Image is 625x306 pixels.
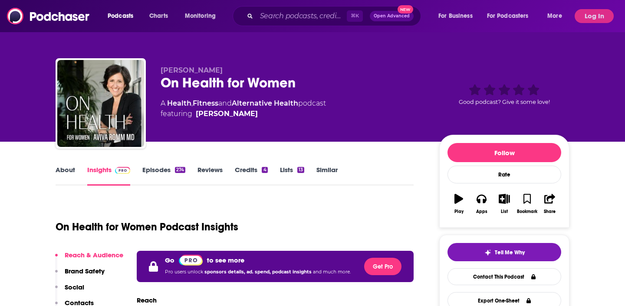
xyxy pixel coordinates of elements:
[144,9,173,23] a: Charts
[65,267,105,275] p: Brand Safety
[115,167,130,174] img: Podchaser Pro
[447,188,470,220] button: Play
[517,209,537,214] div: Bookmark
[262,167,267,173] div: 4
[241,6,429,26] div: Search podcasts, credits, & more...
[516,188,538,220] button: Bookmark
[235,166,267,186] a: Credits4
[191,99,193,107] span: ,
[398,5,413,13] span: New
[487,10,529,22] span: For Podcasters
[454,209,464,214] div: Play
[102,9,145,23] button: open menu
[501,209,508,214] div: List
[374,14,410,18] span: Open Advanced
[280,166,304,186] a: Lists13
[196,109,258,119] a: [PERSON_NAME]
[161,98,326,119] div: A podcast
[7,8,90,24] img: Podchaser - Follow, Share and Rate Podcasts
[476,209,487,214] div: Apps
[65,283,84,291] p: Social
[364,258,401,275] button: Get Pro
[56,166,75,186] a: About
[55,251,123,267] button: Reach & Audience
[218,99,232,107] span: and
[179,255,203,266] img: Podchaser Pro
[447,268,561,285] a: Contact This Podcast
[165,266,351,279] p: Pro users unlock and much more.
[197,166,223,186] a: Reviews
[459,99,550,105] span: Good podcast? Give it some love!
[493,188,516,220] button: List
[470,188,493,220] button: Apps
[55,267,105,283] button: Brand Safety
[108,10,133,22] span: Podcasts
[193,99,218,107] a: Fitness
[257,9,347,23] input: Search podcasts, credits, & more...
[179,9,227,23] button: open menu
[65,251,123,259] p: Reach & Audience
[137,296,157,304] h3: Reach
[207,256,244,264] p: to see more
[541,9,573,23] button: open menu
[539,188,561,220] button: Share
[439,66,569,120] div: Good podcast? Give it some love!
[165,256,174,264] p: Go
[204,269,313,275] span: sponsors details, ad. spend, podcast insights
[57,60,144,147] img: On Health for Women
[185,10,216,22] span: Monitoring
[481,9,541,23] button: open menu
[432,9,484,23] button: open menu
[87,166,130,186] a: InsightsPodchaser Pro
[142,166,185,186] a: Episodes274
[179,254,203,266] a: Pro website
[447,143,561,162] button: Follow
[161,66,223,74] span: [PERSON_NAME]
[447,243,561,261] button: tell me why sparkleTell Me Why
[495,249,525,256] span: Tell Me Why
[56,220,238,233] h1: On Health for Women Podcast Insights
[167,99,191,107] a: Health
[370,11,414,21] button: Open AdvancedNew
[232,99,298,107] a: Alternative Health
[547,10,562,22] span: More
[149,10,168,22] span: Charts
[575,9,614,23] button: Log In
[347,10,363,22] span: ⌘ K
[297,167,304,173] div: 13
[175,167,185,173] div: 274
[484,249,491,256] img: tell me why sparkle
[55,283,84,299] button: Social
[161,109,326,119] span: featuring
[438,10,473,22] span: For Business
[544,209,556,214] div: Share
[447,166,561,183] div: Rate
[316,166,338,186] a: Similar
